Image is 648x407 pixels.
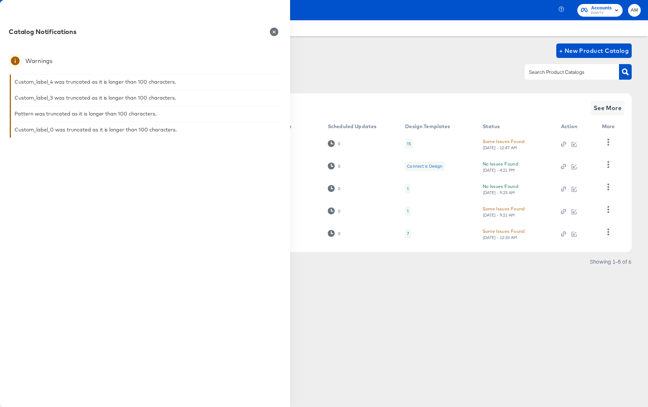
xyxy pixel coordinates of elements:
[555,121,596,133] th: Action
[483,145,517,150] div: [DATE] - 12:47 AM
[405,123,450,129] div: Design Templates
[338,141,340,146] div: 0
[631,6,638,14] span: AM
[590,259,632,264] div: Showing 1–5 of 6
[407,163,442,169] div: Connect a Design
[15,79,176,85] div: Custom_label_4 was truncated as it is longer than 100 characters.
[483,205,525,213] div: Some Issues Found
[483,235,517,240] div: [DATE] - 12:33 AM
[328,140,340,147] div: 0
[483,227,525,235] div: Some Issues Found
[483,205,525,218] button: Some Issues Found[DATE] - 9:21 AM
[577,4,623,17] button: AccountsDirecTV
[405,206,410,216] div: 1
[15,127,177,133] div: Custom_label_0 was truncated as it is longer than 100 characters.
[556,43,632,58] button: + New Product Catalog
[528,68,605,76] input: Search Product Catalogs
[591,101,625,115] button: See More
[15,111,157,117] div: Pattern was truncated as it is longer than 100 characters.
[405,184,410,193] div: 1
[628,4,641,17] button: AM
[328,123,377,129] div: Scheduled Updates
[594,103,622,113] span: See More
[477,121,555,133] th: Status
[25,57,53,64] div: Warnings
[328,230,340,237] div: 0
[483,138,525,145] div: Some Issues Found
[328,207,340,214] div: 0
[338,186,340,191] div: 0
[405,161,444,171] div: Connect a Design
[15,95,176,101] div: Custom_label_3 was truncated as it is longer than 100 characters.
[9,28,77,36] div: Catalog Notifications
[405,229,411,238] div: 7
[559,46,629,56] span: + New Product Catalog
[338,209,340,214] div: 0
[338,164,340,169] div: 0
[407,186,409,192] div: 1
[591,4,612,12] span: Accounts
[591,10,612,16] span: DirecTV
[483,227,525,240] button: Some Issues Found[DATE] - 12:33 AM
[405,139,413,148] div: 15
[596,121,624,133] th: More
[483,213,515,218] div: [DATE] - 9:21 AM
[407,231,409,236] div: 7
[407,141,411,147] div: 15
[328,163,340,169] div: 0
[407,208,409,214] div: 1
[338,231,340,236] div: 0
[328,185,340,192] div: 0
[483,138,525,150] button: Some Issues Found[DATE] - 12:47 AM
